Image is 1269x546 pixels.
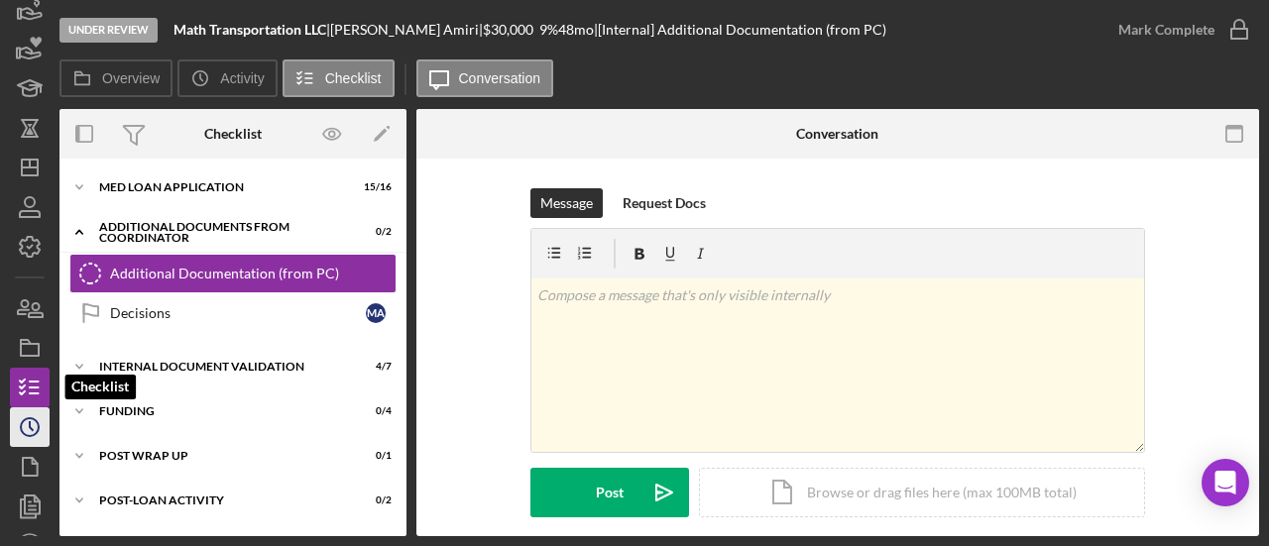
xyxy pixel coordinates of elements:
div: Mark Complete [1118,10,1214,50]
label: Conversation [459,70,541,86]
button: Checklist [283,59,395,97]
a: Additional Documentation (from PC) [69,254,397,293]
div: Additional Documents from Coordinator [99,221,342,244]
div: Message [540,188,593,218]
div: [PERSON_NAME] Amiri | [330,22,483,38]
label: Activity [220,70,264,86]
div: 4 / 7 [356,361,392,373]
div: 15 / 16 [356,181,392,193]
div: Checklist [204,126,262,142]
div: 0 / 2 [356,226,392,238]
label: Overview [102,70,160,86]
div: Conversation [796,126,878,142]
button: Conversation [416,59,554,97]
button: Mark Complete [1098,10,1259,50]
div: 0 / 1 [356,450,392,462]
div: Request Docs [623,188,706,218]
div: Post-Loan Activity [99,494,342,506]
div: Post [596,468,624,517]
div: MED Loan Application [99,181,342,193]
label: Checklist [325,70,382,86]
button: Message [530,188,603,218]
button: Activity [177,59,277,97]
button: Overview [59,59,173,97]
div: 0 / 4 [356,405,392,417]
div: 48 mo [558,22,594,38]
div: 9 % [539,22,558,38]
button: Post [530,468,689,517]
div: M A [366,303,386,323]
div: Open Intercom Messenger [1202,459,1249,506]
div: Decisions [110,305,366,321]
div: Post Wrap Up [99,450,342,462]
b: Math Transportation LLC [173,21,326,38]
div: | [Internal] Additional Documentation (from PC) [594,22,886,38]
a: DecisionsMA [69,293,397,333]
button: Request Docs [613,188,716,218]
div: Additional Documentation (from PC) [110,266,396,281]
div: Funding [99,405,342,417]
div: Internal Document Validation [99,361,342,373]
div: Under Review [59,18,158,43]
div: 0 / 2 [356,494,392,506]
span: $30,000 [483,21,533,38]
div: | [173,22,330,38]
